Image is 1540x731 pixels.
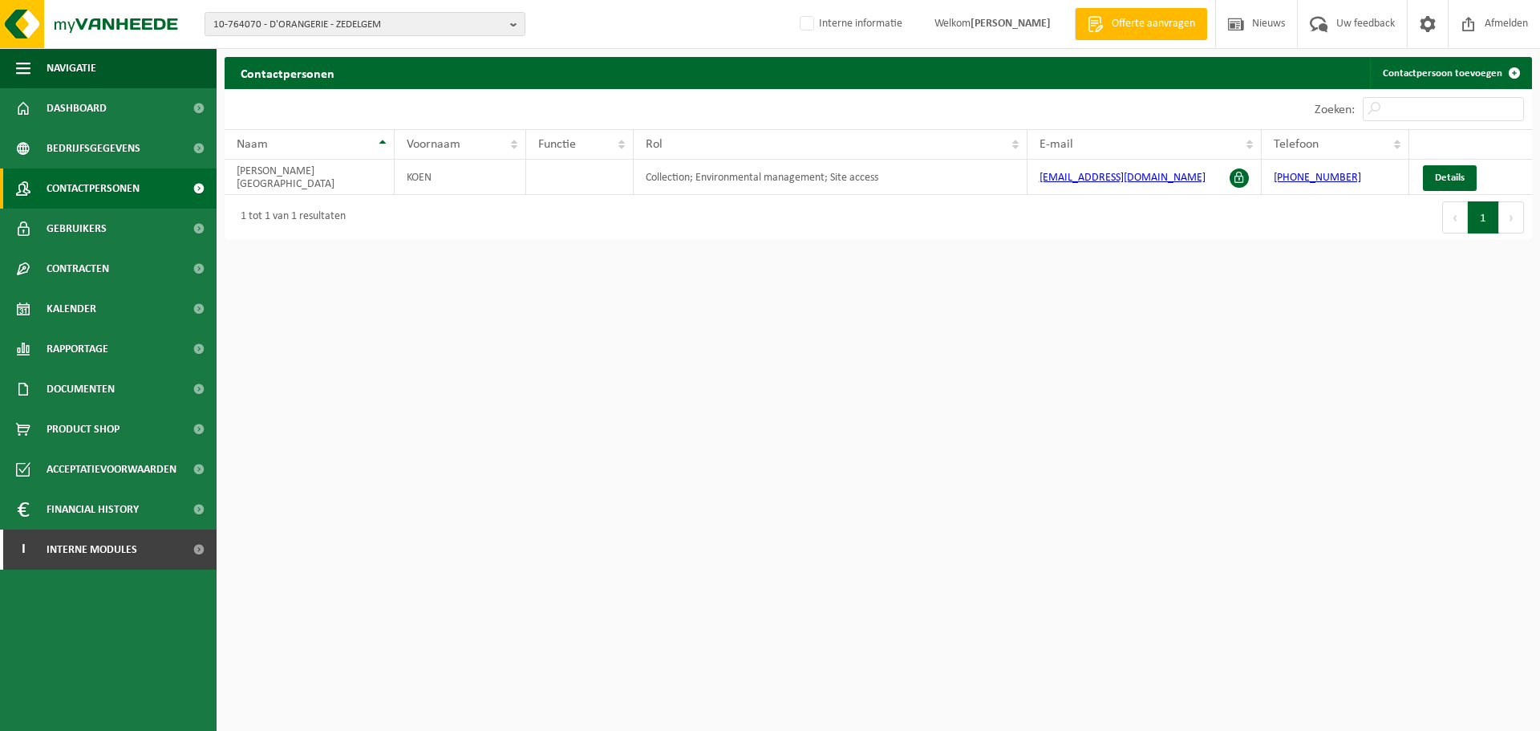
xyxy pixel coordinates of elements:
h2: Contactpersonen [225,57,351,88]
span: Financial History [47,489,139,530]
span: E-mail [1039,138,1073,151]
span: I [16,530,30,570]
button: 10-764070 - D'ORANGERIE - ZEDELGEM [205,12,525,36]
span: Telefoon [1274,138,1319,151]
span: Offerte aanvragen [1108,16,1199,32]
strong: [PERSON_NAME] [971,18,1051,30]
span: Functie [538,138,576,151]
td: KOEN [395,160,526,195]
span: Documenten [47,369,115,409]
span: Gebruikers [47,209,107,249]
span: Kalender [47,289,96,329]
span: Contracten [47,249,109,289]
span: Navigatie [47,48,96,88]
a: Offerte aanvragen [1075,8,1207,40]
a: Contactpersoon toevoegen [1370,57,1530,89]
div: 1 tot 1 van 1 resultaten [233,203,346,232]
span: Naam [237,138,268,151]
td: [PERSON_NAME][GEOGRAPHIC_DATA] [225,160,395,195]
span: 10-764070 - D'ORANGERIE - ZEDELGEM [213,13,504,37]
span: Rapportage [47,329,108,369]
span: Product Shop [47,409,120,449]
a: [EMAIL_ADDRESS][DOMAIN_NAME] [1039,172,1206,184]
span: Interne modules [47,530,137,570]
label: Zoeken: [1315,104,1355,116]
span: Acceptatievoorwaarden [47,449,176,489]
span: Dashboard [47,88,107,128]
label: Interne informatie [796,12,902,36]
span: Voornaam [407,138,460,151]
button: Previous [1442,201,1468,234]
span: Contactpersonen [47,169,140,209]
span: Rol [646,138,663,151]
span: Details [1435,173,1465,183]
button: 1 [1468,201,1499,234]
span: Bedrijfsgegevens [47,128,140,169]
td: Collection; Environmental management; Site access [634,160,1027,195]
a: [PHONE_NUMBER] [1274,172,1361,184]
a: Details [1423,165,1477,191]
button: Next [1499,201,1524,234]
